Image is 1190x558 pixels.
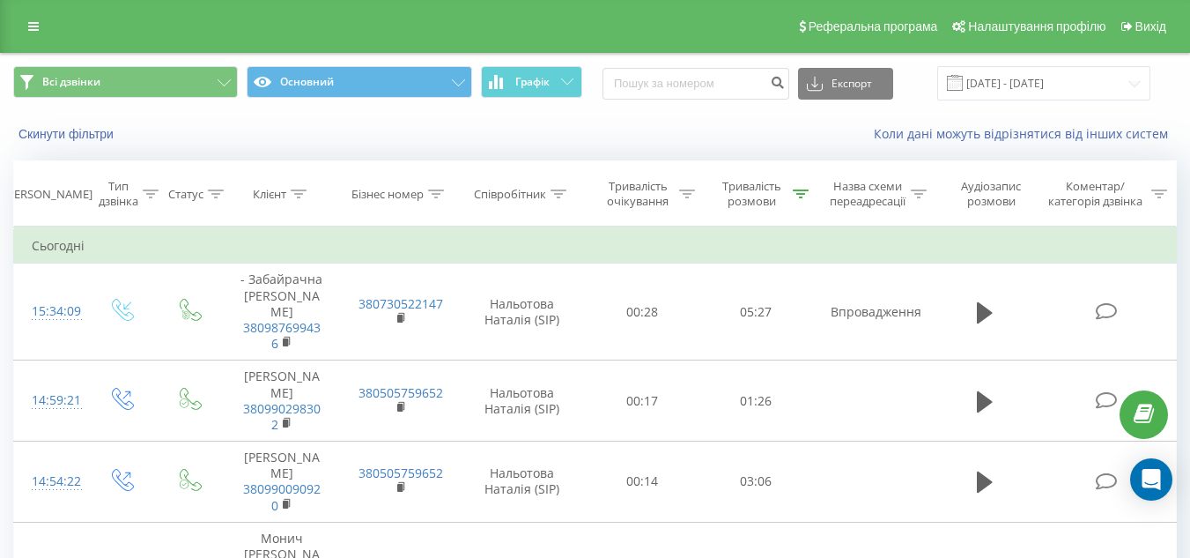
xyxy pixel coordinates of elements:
div: Коментар/категорія дзвінка [1044,179,1147,209]
button: Всі дзвінки [13,66,238,98]
td: Нальотова Наталія (SIP) [459,361,586,442]
td: Нальотова Наталія (SIP) [459,442,586,523]
div: Назва схеми переадресації [829,179,906,209]
button: Скинути фільтри [13,126,122,142]
div: Співробітник [474,187,546,202]
div: Тривалість очікування [602,179,675,209]
td: [PERSON_NAME] [223,442,341,523]
a: 380990298302 [243,400,321,433]
td: Впровадження [813,264,931,361]
td: 00:14 [586,442,699,523]
span: Реферальна програма [809,19,938,33]
a: 380730522147 [358,295,443,312]
td: 00:17 [586,361,699,442]
div: Клієнт [253,187,286,202]
div: Тривалість розмови [715,179,788,209]
td: Сьогодні [14,228,1177,264]
div: Статус [168,187,203,202]
button: Графік [481,66,582,98]
td: Нальотова Наталія (SIP) [459,264,586,361]
a: 380505759652 [358,465,443,481]
a: 380990090920 [243,480,321,513]
div: 14:59:21 [32,383,69,418]
td: 05:27 [699,264,813,361]
td: 00:28 [586,264,699,361]
span: Вихід [1135,19,1166,33]
span: Налаштування профілю [968,19,1105,33]
div: Аудіозапис розмови [947,179,1036,209]
div: 15:34:09 [32,294,69,329]
input: Пошук за номером [602,68,789,100]
a: 380987699436 [243,319,321,352]
a: 380505759652 [358,384,443,401]
div: Open Intercom Messenger [1130,458,1172,501]
div: [PERSON_NAME] [4,187,92,202]
div: Бізнес номер [351,187,424,202]
div: 14:54:22 [32,465,69,499]
div: Тип дзвінка [99,179,138,209]
td: [PERSON_NAME] [223,361,341,442]
td: - Забайрачна [PERSON_NAME] [223,264,341,361]
button: Експорт [798,68,893,100]
td: 01:26 [699,361,813,442]
span: Всі дзвінки [42,75,100,89]
a: Коли дані можуть відрізнятися вiд інших систем [874,125,1177,142]
td: 03:06 [699,442,813,523]
button: Основний [247,66,471,98]
span: Графік [515,76,550,88]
